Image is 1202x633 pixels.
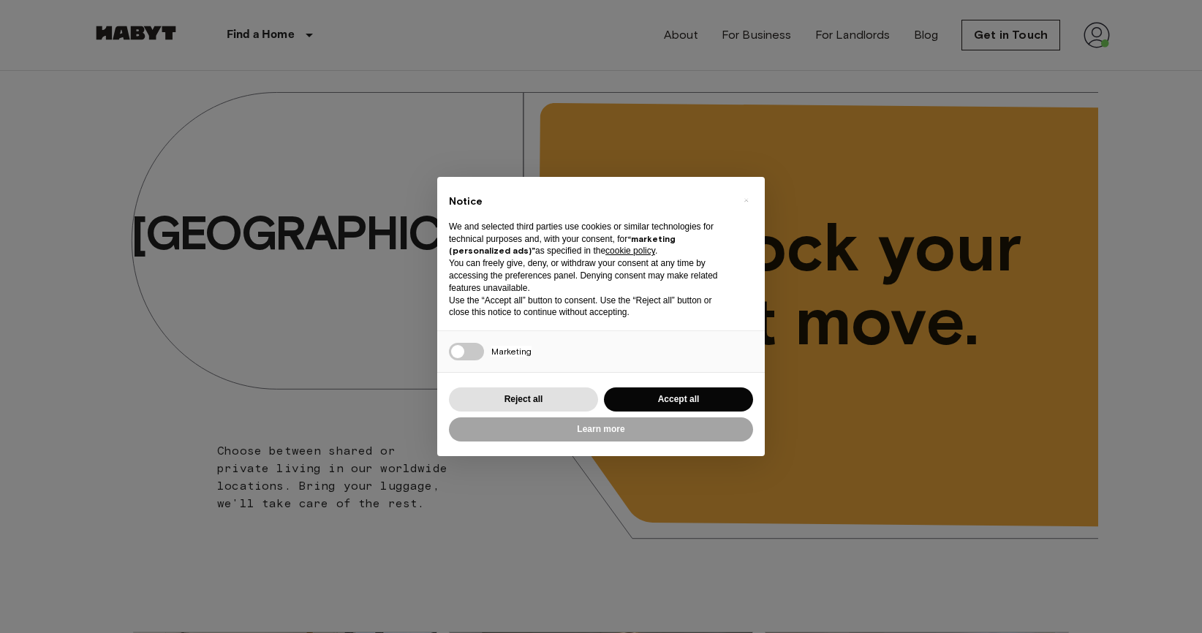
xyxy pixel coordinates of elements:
[449,194,730,209] h2: Notice
[604,387,753,412] button: Accept all
[744,192,749,209] span: ×
[449,233,676,257] strong: “marketing (personalized ads)”
[605,246,655,256] a: cookie policy
[449,387,598,412] button: Reject all
[734,189,757,212] button: Close this notice
[491,346,532,357] span: Marketing
[449,417,753,441] button: Learn more
[449,257,730,294] p: You can freely give, deny, or withdraw your consent at any time by accessing the preferences pane...
[449,295,730,319] p: Use the “Accept all” button to consent. Use the “Reject all” button or close this notice to conti...
[449,221,730,257] p: We and selected third parties use cookies or similar technologies for technical purposes and, wit...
